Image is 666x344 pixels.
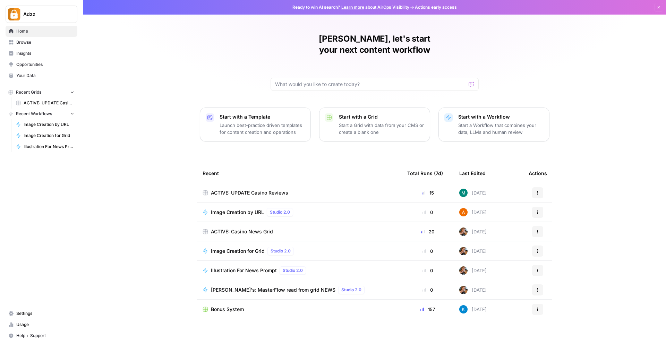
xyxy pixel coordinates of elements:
[407,228,448,235] div: 20
[341,287,361,293] span: Studio 2.0
[13,130,77,141] a: Image Creation for Grid
[341,5,364,10] a: Learn more
[459,305,468,313] img: iwdyqet48crsyhqvxhgywfzfcsin
[459,286,487,294] div: [DATE]
[16,111,52,117] span: Recent Workflows
[459,247,487,255] div: [DATE]
[339,113,424,120] p: Start with a Grid
[271,33,479,55] h1: [PERSON_NAME], let's start your next content workflow
[16,310,74,317] span: Settings
[459,227,468,236] img: nwfydx8388vtdjnj28izaazbsiv8
[319,108,430,141] button: Start with a GridStart a Grid with data from your CMS or create a blank one
[459,189,487,197] div: [DATE]
[203,266,396,275] a: Illustration For News PromptStudio 2.0
[200,108,311,141] button: Start with a TemplateLaunch best-practice driven templates for content creation and operations
[211,286,335,293] span: [PERSON_NAME]'s: MasterFlow read from grid NEWS
[211,189,288,196] span: ACTIVE: UPDATE Casino Reviews
[24,144,74,150] span: Illustration For News Prompt
[16,89,41,95] span: Recent Grids
[24,121,74,128] span: Image Creation by URL
[459,227,487,236] div: [DATE]
[211,209,264,216] span: Image Creation by URL
[339,122,424,136] p: Start a Grid with data from your CMS or create a blank one
[211,228,273,235] span: ACTIVE: Casino News Grid
[203,228,396,235] a: ACTIVE: Casino News Grid
[6,70,77,81] a: Your Data
[16,61,74,68] span: Opportunities
[407,306,448,313] div: 157
[458,113,544,120] p: Start with a Workflow
[292,4,409,10] span: Ready to win AI search? about AirOps Visibility
[438,108,549,141] button: Start with a WorkflowStart a Workflow that combines your data, LLMs and human review
[459,305,487,313] div: [DATE]
[407,248,448,255] div: 0
[6,48,77,59] a: Insights
[203,208,396,216] a: Image Creation by URLStudio 2.0
[16,50,74,57] span: Insights
[211,267,277,274] span: Illustration For News Prompt
[415,4,457,10] span: Actions early access
[8,8,20,20] img: Adzz Logo
[203,247,396,255] a: Image Creation for GridStudio 2.0
[459,286,468,294] img: nwfydx8388vtdjnj28izaazbsiv8
[407,209,448,216] div: 0
[211,248,265,255] span: Image Creation for Grid
[24,100,74,106] span: ACTIVE: UPDATE Casino Reviews
[6,87,77,97] button: Recent Grids
[459,247,468,255] img: nwfydx8388vtdjnj28izaazbsiv8
[459,164,486,183] div: Last Edited
[16,333,74,339] span: Help + Support
[6,59,77,70] a: Opportunities
[458,122,544,136] p: Start a Workflow that combines your data, LLMs and human review
[459,266,487,275] div: [DATE]
[203,189,396,196] a: ACTIVE: UPDATE Casino Reviews
[270,209,290,215] span: Studio 2.0
[459,266,468,275] img: nwfydx8388vtdjnj28izaazbsiv8
[220,122,305,136] p: Launch best-practice driven templates for content creation and operations
[16,72,74,79] span: Your Data
[275,81,466,88] input: What would you like to create today?
[459,208,468,216] img: 1uqwqwywk0hvkeqipwlzjk5gjbnq
[271,248,291,254] span: Studio 2.0
[283,267,303,274] span: Studio 2.0
[6,109,77,119] button: Recent Workflows
[6,6,77,23] button: Workspace: Adzz
[24,132,74,139] span: Image Creation for Grid
[16,28,74,34] span: Home
[407,189,448,196] div: 15
[211,306,244,313] span: Bonus System
[529,164,547,183] div: Actions
[13,97,77,109] a: ACTIVE: UPDATE Casino Reviews
[6,319,77,330] a: Usage
[23,11,65,18] span: Adzz
[6,37,77,48] a: Browse
[203,286,396,294] a: [PERSON_NAME]'s: MasterFlow read from grid NEWSStudio 2.0
[220,113,305,120] p: Start with a Template
[407,286,448,293] div: 0
[6,26,77,37] a: Home
[13,141,77,152] a: Illustration For News Prompt
[203,164,396,183] div: Recent
[407,164,443,183] div: Total Runs (7d)
[459,208,487,216] div: [DATE]
[13,119,77,130] a: Image Creation by URL
[459,189,468,197] img: slv4rmlya7xgt16jt05r5wgtlzht
[16,321,74,328] span: Usage
[203,306,396,313] a: Bonus System
[6,330,77,341] button: Help + Support
[16,39,74,45] span: Browse
[407,267,448,274] div: 0
[6,308,77,319] a: Settings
